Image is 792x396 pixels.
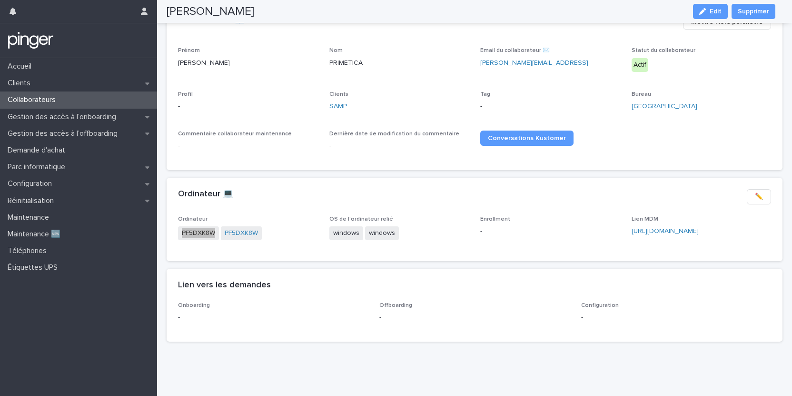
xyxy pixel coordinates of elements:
p: Gestion des accès à l’onboarding [4,112,124,122]
span: Clients [329,91,348,97]
p: Maintenance 🆕 [4,230,68,239]
p: [PERSON_NAME] [178,58,318,68]
span: Commentaire collaborateur maintenance [178,131,292,137]
span: OS de l'ordinateur relié [329,216,393,222]
p: - [480,226,620,236]
p: - [178,141,318,151]
span: Bureau [632,91,651,97]
button: Edit [693,4,728,19]
p: Maintenance [4,213,57,222]
span: Profil [178,91,193,97]
p: - [581,313,771,323]
span: Offboarding [379,303,412,308]
p: Clients [4,79,38,88]
a: [GEOGRAPHIC_DATA] [632,102,697,112]
p: Gestion des accès à l’offboarding [4,129,125,138]
span: Statut du collaborateur [632,48,695,53]
p: - [178,102,318,112]
a: SAMP [329,102,347,112]
a: [PERSON_NAME][EMAIL_ADDRESS] [480,60,588,66]
p: - [480,102,620,112]
div: Actif [632,58,648,72]
span: Lien MDM [632,216,658,222]
button: Supprimer [732,4,775,19]
span: Nom [329,48,343,53]
span: ✏️ [755,192,763,202]
span: Configuration [581,303,619,308]
a: PF5DXK8W [182,228,215,238]
p: Collaborateurs [4,95,63,104]
h2: Lien vers les demandes [178,280,271,291]
a: PF5DXK8W [225,228,258,238]
span: Prénom [178,48,200,53]
p: Étiquettes UPS [4,263,65,272]
button: ✏️ [747,189,771,204]
span: Edit [710,8,722,15]
p: Accueil [4,62,39,71]
p: Téléphones [4,246,54,255]
p: Demande d'achat [4,146,73,155]
span: windows [365,226,399,240]
span: windows [329,226,363,240]
a: [URL][DOMAIN_NAME] [632,228,699,234]
span: Enrollment [480,216,510,222]
h2: [PERSON_NAME] [167,5,254,19]
p: PRIMETICA [329,58,469,68]
h2: Ordinateur 💻 [178,189,233,200]
p: - [329,141,469,151]
span: Ordinateur [178,216,208,222]
p: Configuration [4,179,59,188]
img: mTgBEunGTSyRkCgitkcU [8,31,54,50]
span: Conversations Kustomer [488,135,566,142]
span: Dernière date de modification du commentaire [329,131,459,137]
span: Tag [480,91,490,97]
p: Parc informatique [4,162,73,172]
p: - [178,313,368,323]
p: Réinitialisation [4,196,61,205]
p: - [379,313,569,323]
a: Conversations Kustomer [480,131,574,146]
span: Onboarding [178,303,210,308]
span: Email du collaborateur ✉️ [480,48,550,53]
span: Supprimer [738,7,769,16]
